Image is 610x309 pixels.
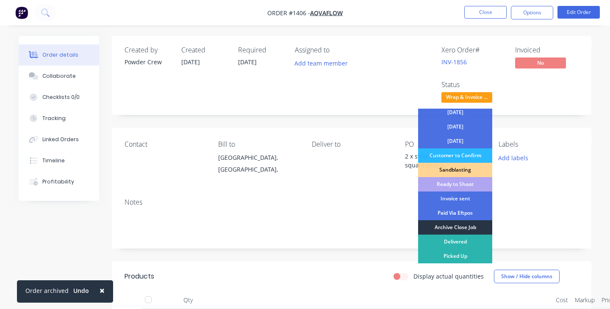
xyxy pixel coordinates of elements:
[418,120,492,134] div: [DATE]
[125,140,205,148] div: Contact
[418,249,492,263] div: Picked Up
[571,292,598,309] div: Markup
[295,46,380,54] div: Assigned to
[310,9,343,17] a: Aqvaflow
[499,140,579,148] div: Labels
[418,235,492,249] div: Delivered
[238,46,285,54] div: Required
[69,284,94,297] button: Undo
[19,150,99,171] button: Timeline
[511,6,553,19] button: Options
[290,57,352,69] button: Add team member
[418,206,492,220] div: Paid Via Eftpos
[418,220,492,235] div: Archive Close Job
[125,271,154,282] div: Products
[405,152,485,170] div: 2 x strip drains and 4 x square drains
[267,9,310,17] span: Order #1406 -
[295,57,352,69] button: Add team member
[441,46,505,54] div: Xero Order #
[15,6,28,19] img: Factory
[312,140,392,148] div: Deliver to
[19,87,99,108] button: Checklists 0/0
[464,6,507,19] button: Close
[100,284,105,296] span: ×
[418,177,492,191] div: Ready to Shoot
[42,72,76,80] div: Collaborate
[19,44,99,66] button: Order details
[494,152,533,163] button: Add labels
[218,140,298,148] div: Bill to
[42,157,65,164] div: Timeline
[238,58,257,66] span: [DATE]
[552,292,571,309] div: Cost
[125,198,579,206] div: Notes
[42,178,74,186] div: Profitability
[19,108,99,129] button: Tracking
[405,140,485,148] div: PO
[163,292,213,309] div: Qty
[19,129,99,150] button: Linked Orders
[19,66,99,87] button: Collaborate
[125,46,171,54] div: Created by
[25,286,69,295] div: Order archived
[181,46,228,54] div: Created
[515,57,566,68] span: No
[42,136,79,143] div: Linked Orders
[418,148,492,163] div: Customer to Confirm
[218,152,298,175] div: [GEOGRAPHIC_DATA], [GEOGRAPHIC_DATA],
[125,57,171,66] div: Powder Crew
[413,272,484,281] label: Display actual quantities
[19,171,99,192] button: Profitability
[418,134,492,148] div: [DATE]
[91,280,113,301] button: Close
[418,191,492,206] div: Invoice sent
[441,92,492,103] span: Wrap & Invoice ...
[418,163,492,177] div: Sandblasting
[418,105,492,120] div: [DATE]
[42,115,66,122] div: Tracking
[42,93,80,101] div: Checklists 0/0
[218,152,298,179] div: [GEOGRAPHIC_DATA], [GEOGRAPHIC_DATA],
[441,58,467,66] a: INV-1856
[557,6,600,19] button: Edit Order
[515,46,579,54] div: Invoiced
[494,270,560,283] button: Show / Hide columns
[181,58,200,66] span: [DATE]
[42,51,78,59] div: Order details
[441,81,505,89] div: Status
[441,92,492,105] button: Wrap & Invoice ...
